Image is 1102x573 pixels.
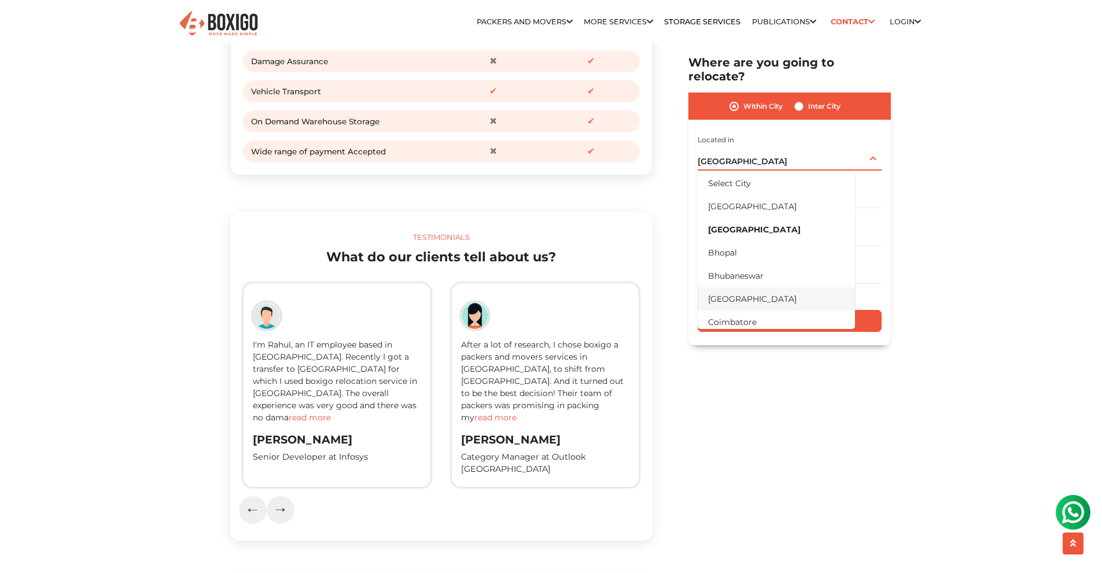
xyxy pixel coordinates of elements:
[698,157,787,167] span: [GEOGRAPHIC_DATA]
[752,17,816,26] a: Publications
[743,99,783,113] label: Within City
[484,143,502,160] span: ✖
[698,264,855,287] li: Bhubaneswar
[584,17,653,26] a: More services
[698,135,734,145] label: Located in
[248,508,257,513] img: previous-testimonial
[583,83,600,100] span: ✔
[178,10,259,38] img: Boxigo
[583,143,600,160] span: ✔
[474,412,517,423] span: read more
[890,17,921,26] a: Login
[583,53,600,70] span: ✔
[688,56,891,83] h2: Where are you going to relocate?
[253,339,421,424] p: I'm Rahul, an IT employee based in [GEOGRAPHIC_DATA]. Recently I got a transfer to [GEOGRAPHIC_DA...
[484,53,502,70] span: ✖
[698,287,855,310] li: [GEOGRAPHIC_DATA]
[583,113,600,130] span: ✔
[239,249,644,265] h2: What do our clients tell about us?
[1063,533,1083,554] button: scroll up
[484,83,502,100] span: ✔
[698,172,855,195] li: Select City
[253,302,281,330] img: boxigo_girl_icon
[698,241,855,264] li: Bhopal
[253,433,421,446] h3: [PERSON_NAME]
[253,451,421,464] p: Senior Developer at Infosys
[251,143,441,160] div: Wide range of payment Accepted
[275,507,285,512] img: next-testimonial
[477,17,573,26] a: Packers and Movers
[664,17,740,26] a: Storage Services
[827,13,879,31] a: Contact
[461,451,629,476] p: Category Manager at Outlook [GEOGRAPHIC_DATA]
[461,302,489,330] img: boxigo_girl_icon
[698,310,855,334] li: Coimbatore
[251,83,441,100] div: Vehicle Transport
[698,218,855,241] li: [GEOGRAPHIC_DATA]
[239,232,644,243] div: Testimonials
[251,53,441,70] div: Damage Assurance
[484,113,502,130] span: ✖
[698,195,855,218] li: [GEOGRAPHIC_DATA]
[461,433,629,446] h3: [PERSON_NAME]
[12,12,35,35] img: whatsapp-icon.svg
[808,99,841,113] label: Inter City
[289,412,331,423] span: read more
[461,339,629,424] p: After a lot of research, I chose boxigo a packers and movers services in [GEOGRAPHIC_DATA], to sh...
[251,113,441,130] div: On Demand Warehouse Storage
